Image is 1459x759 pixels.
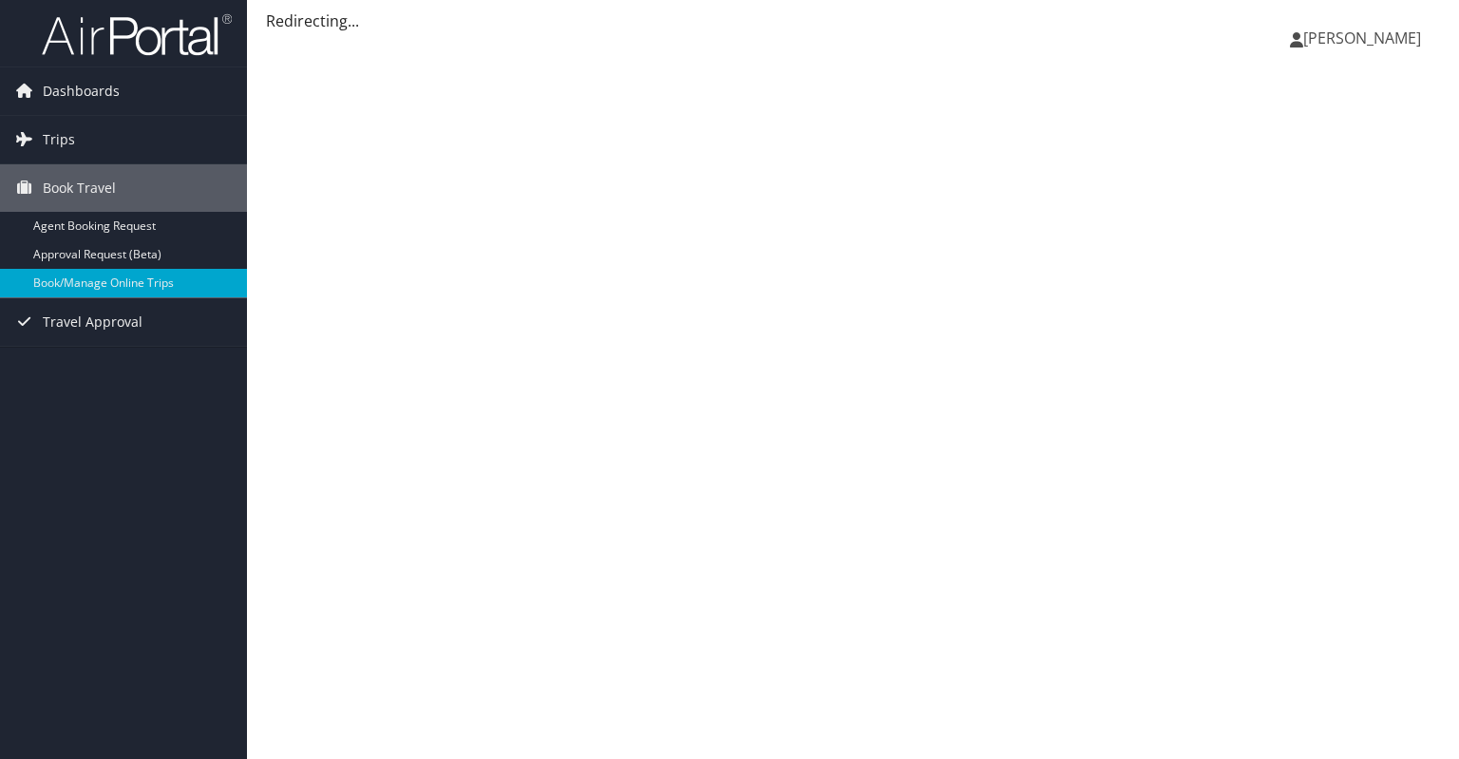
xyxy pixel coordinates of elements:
img: airportal-logo.png [42,12,232,57]
span: Travel Approval [43,298,142,346]
span: Dashboards [43,67,120,115]
span: Book Travel [43,164,116,212]
a: [PERSON_NAME] [1290,9,1440,66]
span: Trips [43,116,75,163]
div: Redirecting... [266,9,1440,32]
span: [PERSON_NAME] [1303,28,1421,48]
